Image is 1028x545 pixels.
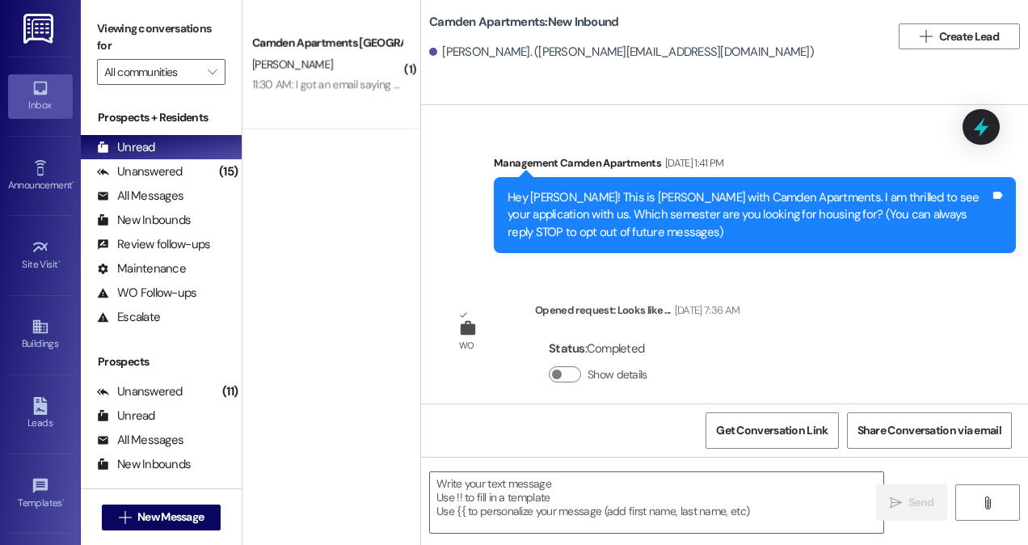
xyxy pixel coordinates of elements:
div: WO Follow-ups [97,285,196,302]
b: Camden Apartments: New Inbound [429,14,618,31]
div: Unanswered [97,383,183,400]
div: Review follow-ups [97,236,210,253]
button: Share Conversation via email [847,412,1012,449]
i:  [208,65,217,78]
span: Create Lead [939,28,999,45]
div: : Completed [549,336,654,361]
span: Get Conversation Link [716,422,828,439]
div: [DATE] 1:41 PM [661,154,724,171]
span: Send [908,494,933,511]
label: Show details [588,366,647,383]
div: New Inbounds [97,456,191,473]
button: Get Conversation Link [706,412,838,449]
img: ResiDesk Logo [23,14,57,44]
i:  [981,496,993,509]
button: New Message [102,505,221,530]
a: Site Visit • [8,234,73,277]
div: New Inbounds [97,212,191,229]
div: Hey [PERSON_NAME]! This is [PERSON_NAME] with Camden Apartments. I am thrilled to see your applic... [508,189,990,241]
div: All Messages [97,188,183,205]
div: Prospects [81,353,242,370]
i:  [119,511,131,524]
i:  [920,30,932,43]
span: [PERSON_NAME] [252,57,333,71]
a: Templates • [8,472,73,516]
div: [PERSON_NAME]. ([PERSON_NAME][EMAIL_ADDRESS][DOMAIN_NAME]) [429,44,814,61]
span: • [62,495,65,506]
div: Prospects + Residents [81,109,242,126]
div: WO [459,337,474,354]
label: Viewing conversations for [97,16,225,59]
div: Unread [97,139,155,156]
div: Opened request: Looks like ... [535,302,739,324]
a: Buildings [8,313,73,357]
a: Inbox [8,74,73,118]
input: All communities [104,59,200,85]
div: Camden Apartments [GEOGRAPHIC_DATA] [252,35,402,52]
b: Status [549,340,585,357]
div: (11) [218,379,242,404]
div: Unread [97,408,155,425]
div: Escalate [97,309,160,326]
i:  [890,496,902,509]
div: Unanswered [97,163,183,180]
div: (15) [215,159,242,184]
a: Leads [8,392,73,436]
div: All Messages [97,432,183,449]
button: Send [876,484,947,521]
span: Share Conversation via email [857,422,1001,439]
span: • [58,256,61,268]
div: 11:30 AM: I got an email saying that they approved it! Thank you! [252,77,550,91]
span: New Message [137,509,204,526]
div: [DATE] 7:36 AM [671,302,740,319]
span: • [72,177,74,188]
div: Management Camden Apartments [494,154,1016,177]
div: Maintenance [97,260,186,277]
button: Create Lead [899,23,1020,49]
